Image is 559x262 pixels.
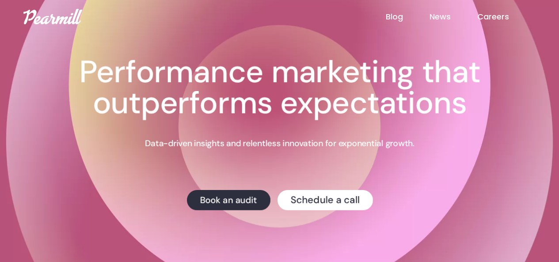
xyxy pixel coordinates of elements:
[23,9,82,24] img: Pearmill logo
[477,11,536,23] a: Careers
[430,11,477,23] a: News
[186,190,270,210] a: Book an audit
[277,190,373,210] a: Schedule a call
[386,11,430,23] a: Blog
[145,138,414,149] p: Data-driven insights and relentless innovation for exponential growth.
[51,57,508,118] h1: Performance marketing that outperforms expectations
